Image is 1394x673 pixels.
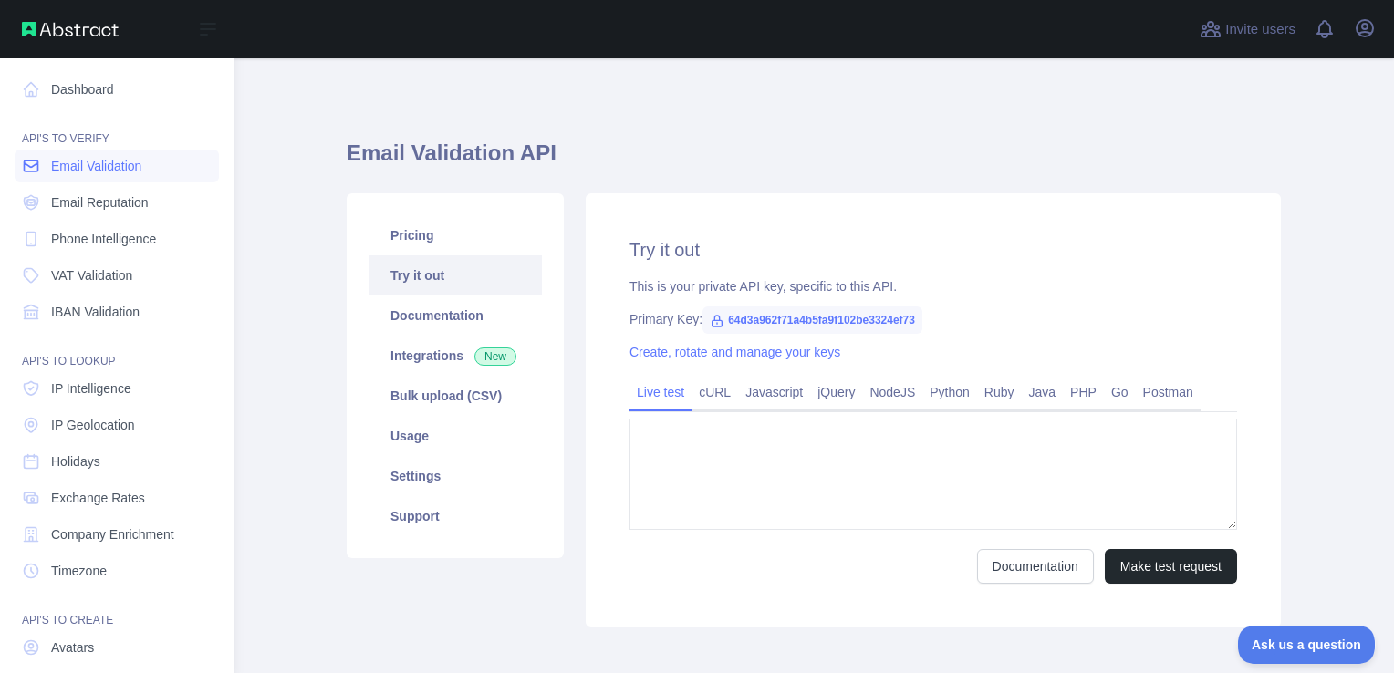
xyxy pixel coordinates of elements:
[1105,549,1237,584] button: Make test request
[1063,378,1104,407] a: PHP
[692,378,738,407] a: cURL
[1225,19,1295,40] span: Invite users
[977,549,1094,584] a: Documentation
[51,489,145,507] span: Exchange Rates
[738,378,810,407] a: Javascript
[369,215,542,255] a: Pricing
[51,379,131,398] span: IP Intelligence
[15,518,219,551] a: Company Enrichment
[51,562,107,580] span: Timezone
[977,378,1022,407] a: Ruby
[369,255,542,295] a: Try it out
[369,416,542,456] a: Usage
[15,150,219,182] a: Email Validation
[369,456,542,496] a: Settings
[51,416,135,434] span: IP Geolocation
[51,193,149,212] span: Email Reputation
[369,336,542,376] a: Integrations New
[51,230,156,248] span: Phone Intelligence
[15,554,219,587] a: Timezone
[629,378,692,407] a: Live test
[15,445,219,478] a: Holidays
[15,631,219,664] a: Avatars
[629,345,840,359] a: Create, rotate and manage your keys
[347,139,1281,182] h1: Email Validation API
[1104,378,1136,407] a: Go
[51,303,140,321] span: IBAN Validation
[629,277,1237,295] div: This is your private API key, specific to this API.
[369,496,542,536] a: Support
[15,223,219,255] a: Phone Intelligence
[810,378,862,407] a: jQuery
[369,295,542,336] a: Documentation
[15,409,219,441] a: IP Geolocation
[51,157,141,175] span: Email Validation
[629,237,1237,263] h2: Try it out
[474,347,516,366] span: New
[15,73,219,106] a: Dashboard
[15,591,219,627] div: API'S TO CREATE
[15,109,219,146] div: API'S TO VERIFY
[1196,15,1299,44] button: Invite users
[862,378,922,407] a: NodeJS
[51,638,94,657] span: Avatars
[15,481,219,514] a: Exchange Rates
[629,310,1237,328] div: Primary Key:
[51,525,174,544] span: Company Enrichment
[702,306,922,334] span: 64d3a962f71a4b5fa9f102be3324ef73
[15,259,219,292] a: VAT Validation
[369,376,542,416] a: Bulk upload (CSV)
[15,332,219,368] div: API'S TO LOOKUP
[51,266,132,285] span: VAT Validation
[22,22,119,36] img: Abstract API
[1136,378,1201,407] a: Postman
[15,186,219,219] a: Email Reputation
[922,378,977,407] a: Python
[1238,626,1376,664] iframe: Toggle Customer Support
[15,372,219,405] a: IP Intelligence
[51,452,100,471] span: Holidays
[1022,378,1064,407] a: Java
[15,295,219,328] a: IBAN Validation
